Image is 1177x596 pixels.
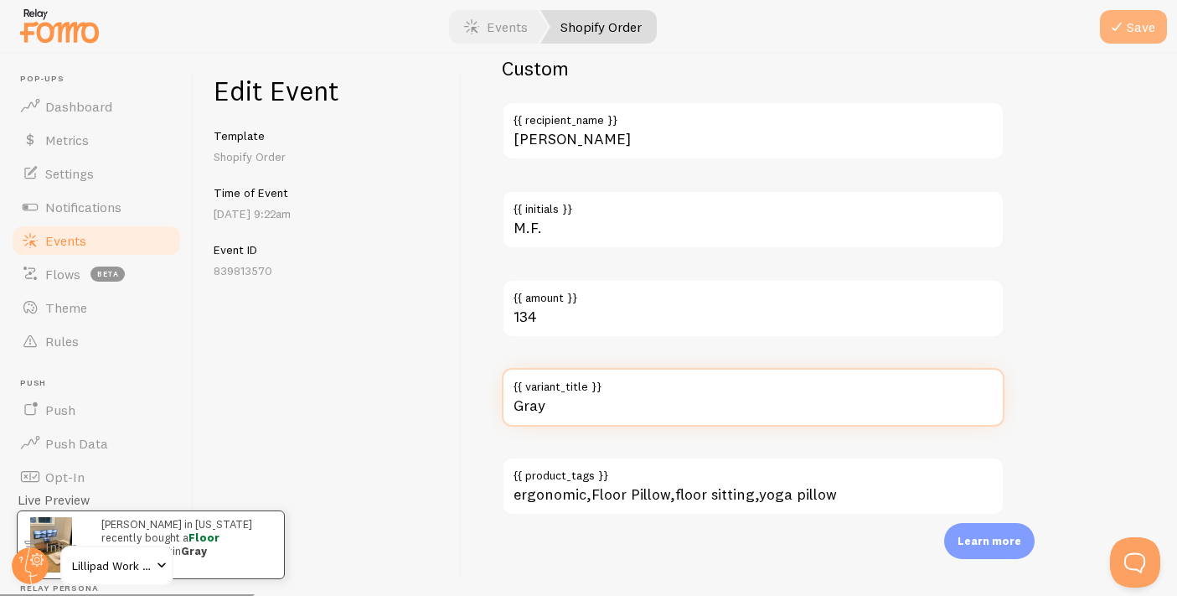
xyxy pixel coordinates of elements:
[502,368,1004,396] label: {{ variant_title }}
[45,333,79,350] span: Rules
[45,132,89,148] span: Metrics
[214,185,441,200] h5: Time of Event
[10,291,183,324] a: Theme
[45,165,94,182] span: Settings
[10,190,183,224] a: Notifications
[45,266,80,282] span: Flows
[18,4,101,47] img: fomo-relay-logo-orange.svg
[45,299,87,316] span: Theme
[10,257,183,291] a: Flows beta
[10,90,183,123] a: Dashboard
[214,128,441,143] h5: Template
[502,279,1004,308] label: {{ amount }}
[20,583,183,594] span: Relay Persona
[72,556,152,576] span: Lillipad Work Solutions
[502,190,1004,219] label: {{ initials }}
[502,101,1004,130] label: {{ recipient_name }}
[502,55,1004,81] h2: Custom
[214,262,441,279] p: 839813570
[45,232,86,249] span: Events
[10,157,183,190] a: Settings
[45,199,121,215] span: Notifications
[10,530,183,563] a: Inline
[10,324,183,358] a: Rules
[214,242,441,257] h5: Event ID
[45,538,78,555] span: Inline
[60,546,173,586] a: Lillipad Work Solutions
[20,378,183,389] span: Push
[10,123,183,157] a: Metrics
[1110,537,1160,588] iframe: Help Scout Beacon - Open
[45,98,112,115] span: Dashboard
[10,427,183,460] a: Push Data
[214,74,441,108] h1: Edit Event
[45,469,85,485] span: Opt-In
[214,205,441,222] p: [DATE] 9:22am
[214,148,441,165] p: Shopify Order
[944,523,1035,559] div: Learn more
[502,457,1004,485] label: {{ product_tags }}
[20,74,183,85] span: Pop-ups
[45,402,75,418] span: Push
[45,435,108,452] span: Push Data
[90,267,125,282] span: beta
[958,533,1021,549] p: Learn more
[10,224,183,257] a: Events
[10,460,183,494] a: Opt-In
[10,393,183,427] a: Push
